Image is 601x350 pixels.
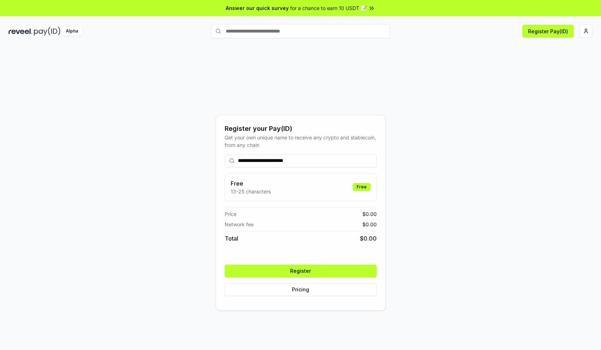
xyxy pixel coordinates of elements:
img: reveel_dark [9,27,33,36]
p: 13-25 characters [231,188,271,195]
div: Get your own unique name to receive any crypto and stablecoin, from any chain [225,134,377,149]
div: Free [353,183,371,191]
span: Network fee [225,221,254,228]
span: $ 0.00 [360,234,377,243]
span: Total [225,234,238,243]
img: pay_id [34,27,60,36]
h3: Free [231,179,271,188]
button: Pricing [225,283,377,296]
button: Register [225,265,377,277]
div: Register your Pay(ID) [225,124,377,134]
div: Alpha [62,27,82,36]
span: $ 0.00 [362,221,377,228]
span: $ 0.00 [362,210,377,218]
span: for a chance to earn 10 USDT 📝 [290,4,367,12]
button: Register Pay(ID) [522,25,574,38]
span: Price [225,210,236,218]
span: Answer our quick survey [226,4,289,12]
